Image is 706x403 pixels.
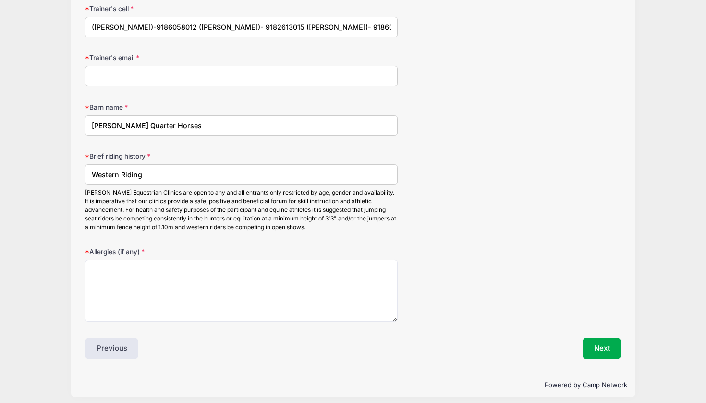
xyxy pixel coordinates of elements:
label: Brief riding history [85,151,264,161]
div: [PERSON_NAME] Equestrian Clinics are open to any and all entrants only restricted by age, gender ... [85,188,398,232]
p: Powered by Camp Network [79,380,628,390]
label: Allergies (if any) [85,247,264,256]
label: Trainer's email [85,53,264,62]
label: Trainer's cell [85,4,264,13]
label: Barn name [85,102,264,112]
button: Previous [85,338,139,360]
button: Next [583,338,621,360]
